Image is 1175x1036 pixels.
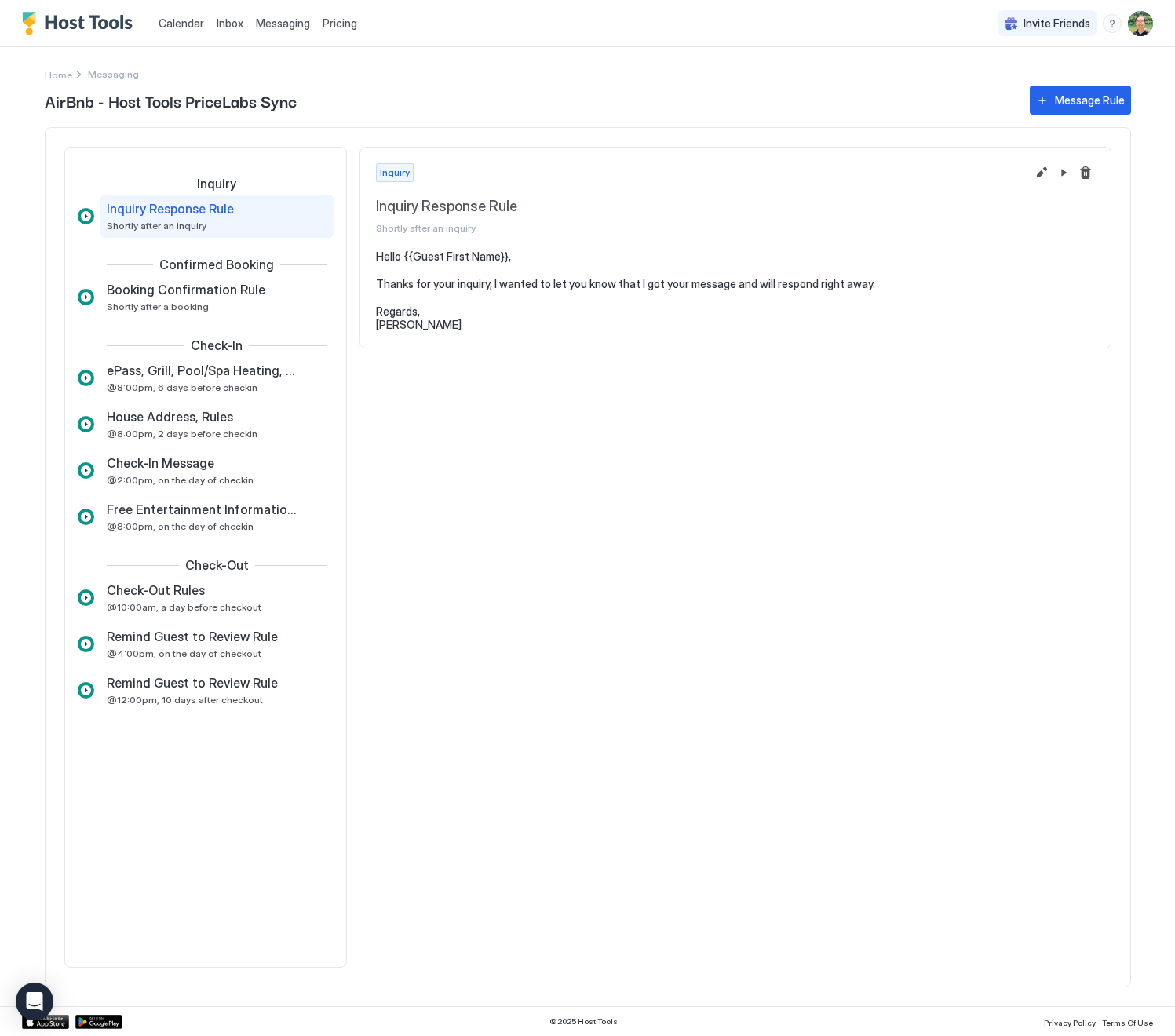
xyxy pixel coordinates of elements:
[159,15,204,31] a: Calendar
[75,1015,122,1029] a: Google Play Store
[323,16,357,31] span: Pricing
[22,1015,69,1029] a: App Store
[107,381,257,393] span: @8:00pm, 6 days before checkin
[159,16,204,30] span: Calendar
[107,282,265,297] span: Booking Confirmation Rule
[197,176,236,192] span: Inquiry
[107,520,254,532] span: @8:00pm, on the day of checkin
[107,675,278,691] span: Remind Guest to Review Rule
[45,89,1014,112] span: AirBnb - Host Tools PriceLabs Sync
[107,409,233,425] span: House Address, Rules
[107,455,214,471] span: Check-In Message
[549,1016,618,1027] span: © 2025 Host Tools
[185,557,249,573] span: Check-Out
[1024,16,1090,31] span: Invite Friends
[1054,163,1073,182] button: Pause Message Rule
[1103,14,1122,33] div: menu
[1102,1018,1153,1027] span: Terms Of Use
[107,582,205,598] span: Check-Out Rules
[191,337,243,353] span: Check-In
[107,502,302,517] span: Free Entertainment Information on Check-in Night
[376,250,1095,332] pre: Hello {{Guest First Name}}, Thanks for your inquiry, I wanted to let you know that I got your mes...
[107,694,263,706] span: @12:00pm, 10 days after checkout
[1044,1013,1096,1030] a: Privacy Policy
[256,16,310,30] span: Messaging
[45,66,72,82] div: Breadcrumb
[1055,92,1125,108] div: Message Rule
[107,363,302,378] span: ePass, Grill, Pool/Spa Heating, Rentals
[22,12,140,35] a: Host Tools Logo
[107,629,278,644] span: Remind Guest to Review Rule
[217,16,243,30] span: Inbox
[376,198,1026,216] span: Inquiry Response Rule
[1030,86,1131,115] button: Message Rule
[256,15,310,31] a: Messaging
[107,301,209,312] span: Shortly after a booking
[107,474,254,486] span: @2:00pm, on the day of checkin
[107,647,261,659] span: @4:00pm, on the day of checkout
[376,222,1026,234] span: Shortly after an inquiry
[1032,163,1051,182] button: Edit message rule
[107,220,206,232] span: Shortly after an inquiry
[380,166,410,180] span: Inquiry
[45,69,72,81] span: Home
[217,15,243,31] a: Inbox
[159,257,274,272] span: Confirmed Booking
[1128,11,1153,36] div: User profile
[16,983,53,1020] div: Open Intercom Messenger
[45,66,72,82] a: Home
[107,428,257,440] span: @8:00pm, 2 days before checkin
[88,68,139,80] span: Breadcrumb
[1076,163,1095,182] button: Delete message rule
[107,201,234,217] span: Inquiry Response Rule
[1102,1013,1153,1030] a: Terms Of Use
[1044,1018,1096,1027] span: Privacy Policy
[107,601,261,613] span: @10:00am, a day before checkout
